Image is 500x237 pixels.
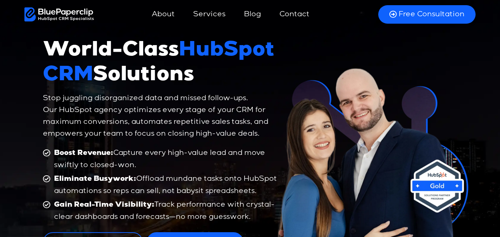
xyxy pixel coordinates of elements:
[52,173,280,197] span: Offload mundane tasks onto HubSpot automations so reps can sell, not babysit spreadsheets.
[186,6,233,23] a: Services
[54,176,136,183] b: Eliminate Busywork:
[144,6,182,23] a: About
[378,5,476,24] a: Free Consultation
[43,39,280,89] h1: World-Class Solutions
[236,6,268,23] a: Blog
[54,150,113,157] b: Boost Revenue:
[52,147,280,171] span: Capture every high-value lead and move swiftly to closed-won.
[43,92,280,140] p: Stop juggling disorganized data and missed follow-ups. Our HubSpot agency optimizes every stage o...
[54,202,154,209] b: Gain Real-Time Visibility:
[94,6,369,23] nav: Menu
[52,199,280,223] span: Track performance with crystal-clear dashboards and forecasts—no more guesswork.
[272,6,317,23] a: Contact
[399,10,464,19] span: Free Consultation
[24,7,94,21] img: BluePaperClip Logo White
